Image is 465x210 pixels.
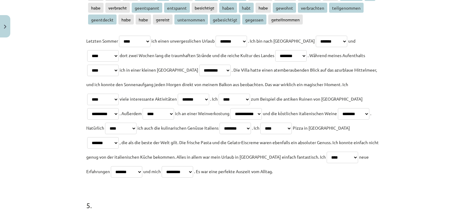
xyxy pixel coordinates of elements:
span: viele interessante Aktivitäten [120,96,177,102]
span: haben [219,3,237,13]
span: , die als die beste der Welt gilt. Die frische Pasta und die Gelato-Eiscreme waren ebenfalls ein ... [86,140,379,160]
span: geentdeckt [88,15,117,24]
span: gebesichtigt [210,15,240,24]
span: Letzten Sommer [86,38,118,44]
span: geentspannt [132,3,162,13]
span: entspannt [164,3,190,13]
span: habe [88,3,104,13]
span: zum Beispiel die antiken Ruinen von [GEOGRAPHIC_DATA] [251,96,363,102]
span: verbrachten [298,3,327,13]
span: . Ich [252,125,259,131]
span: . Es war eine perfekte Auszeit vom Alltag. [194,169,273,174]
span: unternommen [174,15,208,24]
img: icon-close-lesson-0947bae3869378f0d4975bcd49f059093ad1ed9edebbc8119c70593378902aed.svg [4,25,6,29]
span: und [348,38,355,44]
span: besichtigt [192,3,217,13]
span: ich in einer kleinen [GEOGRAPHIC_DATA] [120,67,198,73]
span: teilgenommen [329,3,364,13]
span: ich an einer Weinverkostung [175,111,229,116]
span: . Außerdem [120,111,142,116]
span: habt [239,3,254,13]
span: . Die Villa hatte einen atemberaubenden Blick auf das azurblaue Mittelmeer, und ich konnte den So... [86,67,377,87]
span: dort zwei Wochen lang die traumhaften Strände und die reiche Kultur des Landes [120,53,274,58]
span: geteilnommen [268,15,303,24]
span: verbracht [105,3,130,13]
span: habe [136,15,151,24]
span: Pizza in [GEOGRAPHIC_DATA] [293,125,350,131]
span: . Ich bin nach [GEOGRAPHIC_DATA] [248,38,315,44]
span: gewohnt [273,3,296,13]
h1: 5 . [86,191,379,209]
span: ich einen unvergesslichen Urlaub [151,38,215,44]
span: habe [256,3,271,13]
span: und die köstlichen italienischen Weine [263,111,337,116]
span: . Während meines Aufenthalts [308,53,365,58]
span: gereist [153,15,173,24]
span: ich auch die kulinarischen Genüsse Italiens [137,125,219,131]
span: gegessen [242,15,266,24]
span: und mich [143,169,161,174]
span: habe [118,15,134,24]
span: . Ich [210,96,218,102]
